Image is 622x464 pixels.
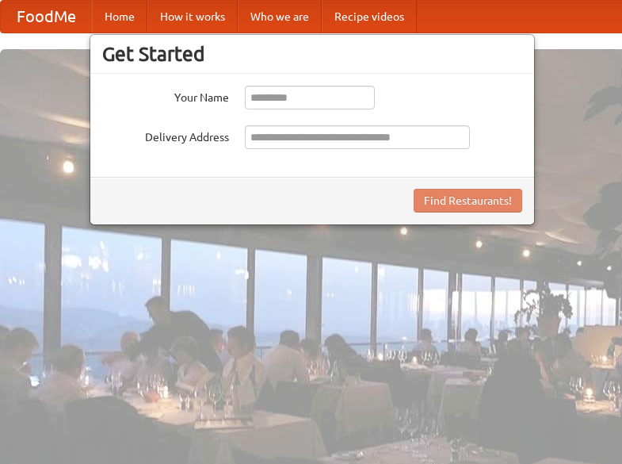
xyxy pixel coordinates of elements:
[238,1,322,33] a: Who we are
[1,1,92,33] a: FoodMe
[147,1,238,33] a: How it works
[102,86,229,105] label: Your Name
[92,1,147,33] a: Home
[102,42,522,66] h3: Get Started
[414,189,522,213] button: Find Restaurants!
[102,125,229,145] label: Delivery Address
[322,1,417,33] a: Recipe videos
